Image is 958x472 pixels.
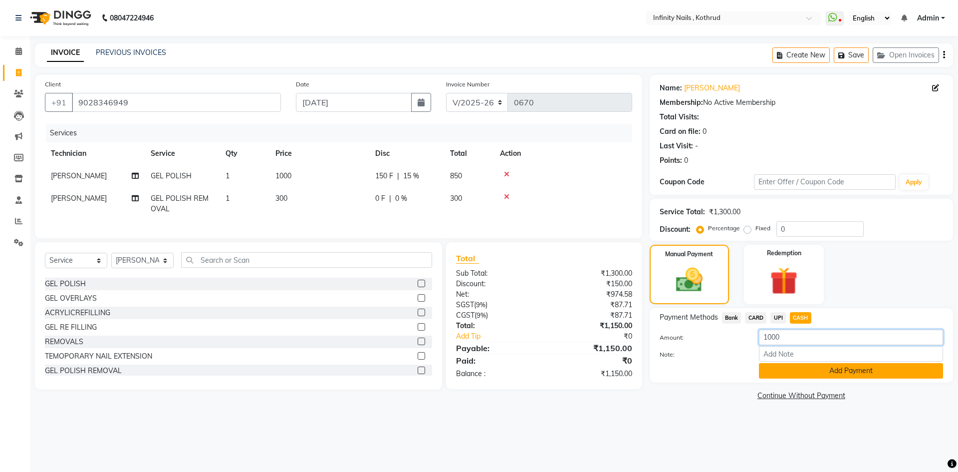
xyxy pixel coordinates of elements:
[395,193,407,204] span: 0 %
[703,126,707,137] div: 0
[151,194,209,213] span: GEL POLISH REMOVAL
[450,194,462,203] span: 300
[900,175,928,190] button: Apply
[449,268,544,279] div: Sub Total:
[660,112,699,122] div: Total Visits:
[449,355,544,367] div: Paid:
[72,93,281,112] input: Search by Name/Mobile/Email/Code
[25,4,94,32] img: logo
[544,355,639,367] div: ₹0
[544,369,639,379] div: ₹1,150.00
[660,224,691,235] div: Discount:
[275,194,287,203] span: 300
[45,322,97,333] div: GEL RE FILLING
[660,141,693,151] div: Last Visit:
[660,97,943,108] div: No Active Membership
[494,142,632,165] th: Action
[45,337,83,347] div: REMOVALS
[544,289,639,300] div: ₹974.58
[695,141,698,151] div: -
[652,391,951,401] a: Continue Without Payment
[560,331,639,342] div: ₹0
[45,308,110,318] div: ACRYLICREFILLING
[754,174,896,190] input: Enter Offer / Coupon Code
[873,47,939,63] button: Open Invoices
[151,171,192,180] span: GEL POLISH
[47,44,84,62] a: INVOICE
[46,124,640,142] div: Services
[652,350,751,359] label: Note:
[745,312,766,324] span: CARD
[660,177,754,187] div: Coupon Code
[660,97,703,108] div: Membership:
[770,312,786,324] span: UPI
[51,171,107,180] span: [PERSON_NAME]
[45,351,152,362] div: TEMOPORARY NAIL EXTENSION
[767,249,801,258] label: Redemption
[477,311,486,319] span: 9%
[145,142,220,165] th: Service
[96,48,166,57] a: PREVIOUS INVOICES
[660,155,682,166] div: Points:
[476,301,485,309] span: 9%
[668,265,711,295] img: _cash.svg
[449,369,544,379] div: Balance :
[45,366,122,376] div: GEL POLISH REMOVAL
[544,342,639,354] div: ₹1,150.00
[449,300,544,310] div: ( )
[389,193,391,204] span: |
[456,311,475,320] span: CGST
[684,83,740,93] a: [PERSON_NAME]
[652,333,751,342] label: Amount:
[369,142,444,165] th: Disc
[759,330,943,345] input: Amount
[450,171,462,180] span: 850
[456,300,474,309] span: SGST
[834,47,869,63] button: Save
[397,171,399,181] span: |
[755,224,770,233] label: Fixed
[544,268,639,279] div: ₹1,300.00
[544,279,639,289] div: ₹150.00
[772,47,830,63] button: Create New
[449,342,544,354] div: Payable:
[45,293,97,304] div: GEL OVERLAYS
[444,142,494,165] th: Total
[45,279,86,289] div: GEL POLISH
[275,171,291,180] span: 1000
[709,207,740,217] div: ₹1,300.00
[722,312,741,324] span: Bank
[684,155,688,166] div: 0
[45,93,73,112] button: +91
[660,126,701,137] div: Card on file:
[761,264,806,298] img: _gift.svg
[51,194,107,203] span: [PERSON_NAME]
[296,80,309,89] label: Date
[375,193,385,204] span: 0 F
[45,80,61,89] label: Client
[449,310,544,321] div: ( )
[708,224,740,233] label: Percentage
[790,312,811,324] span: CASH
[544,300,639,310] div: ₹87.71
[449,331,560,342] a: Add Tip
[375,171,393,181] span: 150 F
[110,4,154,32] b: 08047224946
[181,252,432,268] input: Search or Scan
[449,321,544,331] div: Total:
[446,80,489,89] label: Invoice Number
[660,83,682,93] div: Name:
[403,171,419,181] span: 15 %
[226,171,230,180] span: 1
[759,363,943,379] button: Add Payment
[660,312,718,323] span: Payment Methods
[220,142,269,165] th: Qty
[449,289,544,300] div: Net:
[544,310,639,321] div: ₹87.71
[226,194,230,203] span: 1
[665,250,713,259] label: Manual Payment
[269,142,369,165] th: Price
[544,321,639,331] div: ₹1,150.00
[449,279,544,289] div: Discount:
[917,13,939,23] span: Admin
